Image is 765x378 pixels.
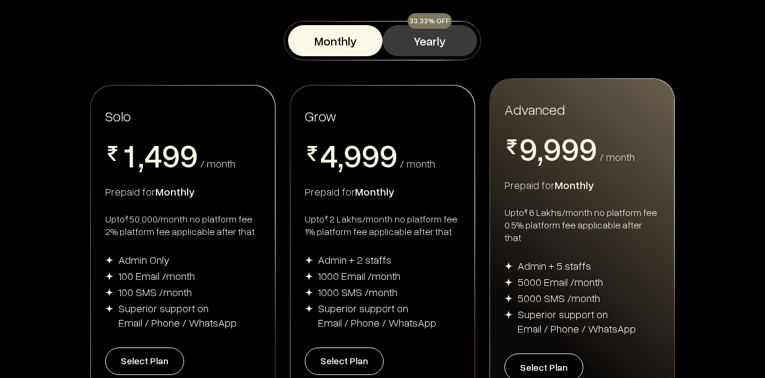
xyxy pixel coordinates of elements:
[120,139,138,171] span: 1
[105,184,261,199] div: Prepaid for
[305,272,313,281] img: img
[118,285,192,299] div: 100 SMS /month
[305,347,384,375] button: Select Plan
[504,310,513,319] img: img
[305,256,313,264] img: img
[338,139,344,175] span: ,
[504,294,513,303] img: img
[105,213,261,238] div: Upto 50,000/month no platform fee 2% platform fee applicable after that
[180,139,198,171] span: 9
[305,184,460,199] div: Prepaid for
[118,252,170,267] div: Admin Only
[318,252,391,267] div: Admin + 2 staffs
[504,178,660,192] div: Prepaid for
[305,213,460,238] div: Upto 2 Lakhs/month no platform fee 1% platform fee applicable after that
[105,107,131,124] span: Solo
[408,13,452,29] div: 33.33% OFF
[318,269,400,283] div: 1000 Email /month
[599,151,635,162] div: / month
[120,171,138,203] span: 2
[105,256,114,264] img: img
[305,146,320,161] img: pricing-rupee
[518,258,591,273] div: Admin + 5 staffs
[543,132,561,164] span: 9
[325,214,328,222] sup: ₹
[518,307,636,336] div: Superior support on Email / Phone / WhatsApp
[144,139,162,171] span: 4
[355,185,394,198] span: Monthly
[518,275,603,289] div: 5000 Email /month
[105,347,184,375] button: Select Plan
[382,25,477,56] button: Yearly
[579,132,597,164] span: 9
[537,132,543,168] span: ,
[504,139,519,154] img: pricing-rupee
[320,139,338,171] span: 4
[380,139,397,171] span: 9
[344,139,362,171] span: 9
[105,288,114,297] img: img
[118,269,195,283] div: 100 Email /month
[320,171,338,203] span: 5
[200,158,235,169] div: / month
[155,185,195,198] span: Monthly
[305,304,313,313] img: img
[125,214,128,222] sup: ₹
[105,146,120,161] img: pricing-rupee
[144,171,162,203] span: 5
[518,291,600,305] div: 5000 SMS /month
[305,288,313,297] img: img
[138,139,144,175] span: ,
[162,139,180,171] span: 9
[105,272,114,281] img: img
[305,107,336,124] span: Grow
[105,304,114,313] img: img
[504,262,513,270] img: img
[519,132,537,164] span: 9
[524,207,528,216] sup: ₹
[504,206,660,244] div: Upto 6 Lakhs/month no platform fee 0.5% platform fee applicable after that
[118,301,237,330] div: Superior support on Email / Phone / WhatsApp
[400,158,435,169] div: / month
[318,301,436,330] div: Superior support on Email / Phone / WhatsApp
[318,285,397,299] div: 1000 SMS /month
[561,132,579,164] span: 9
[555,178,594,191] span: Monthly
[362,139,380,171] span: 9
[504,100,565,118] span: Advanced
[288,25,382,56] button: Monthly
[504,278,513,286] img: img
